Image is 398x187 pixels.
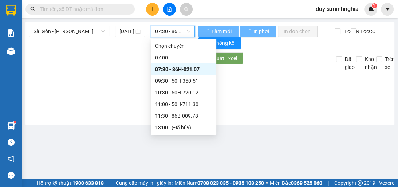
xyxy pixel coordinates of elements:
[358,27,377,35] span: Lọc CC
[8,172,15,179] span: message
[150,7,155,12] span: plus
[6,5,16,16] img: logo-vxr
[246,29,252,34] span: loading
[198,26,239,37] button: Làm mới
[146,3,159,16] button: plus
[40,5,126,13] input: Tìm tên, số ĐT hoặc mã đơn
[240,26,276,37] button: In phơi
[291,180,322,186] strong: 0369 525 060
[373,3,375,8] span: 1
[328,179,329,187] span: |
[8,139,15,146] span: question-circle
[342,55,358,71] span: Đã giao
[381,3,394,16] button: caret-down
[167,7,172,12] span: file-add
[34,26,105,37] span: Sài Gòn - Phan Rí
[372,3,377,8] sup: 1
[213,39,235,47] span: Thống kê
[37,179,104,187] span: Hỗ trợ kỹ thuật:
[14,121,16,123] sup: 1
[278,26,318,37] button: In đơn chọn
[72,180,104,186] strong: 1900 633 818
[310,4,364,13] span: duyls.minhnghia
[362,55,380,71] span: Kho nhận
[368,6,374,12] img: icon-new-feature
[8,155,15,162] span: notification
[266,182,268,184] span: ⚪️
[384,6,391,12] span: caret-down
[253,27,270,35] span: In phơi
[163,3,176,16] button: file-add
[174,179,264,187] span: Miền Nam
[7,122,15,130] img: warehouse-icon
[204,29,210,34] span: loading
[342,27,360,35] span: Lọc CR
[30,7,35,12] span: search
[204,40,210,46] span: bar-chart
[109,179,110,187] span: |
[184,7,189,12] span: aim
[212,27,233,35] span: Làm mới
[7,47,15,55] img: warehouse-icon
[200,52,243,64] button: Xuất Excel
[382,55,398,71] span: Trên xe
[180,3,193,16] button: aim
[197,180,264,186] strong: 0708 023 035 - 0935 103 250
[7,29,15,37] img: solution-icon
[198,37,241,49] button: bar-chartThống kê
[358,180,363,186] span: copyright
[270,179,322,187] span: Miền Bắc
[116,179,173,187] span: Cung cấp máy in - giấy in:
[155,26,190,37] span: 07:30 - 86H-021.07
[119,27,134,35] input: 12/08/2025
